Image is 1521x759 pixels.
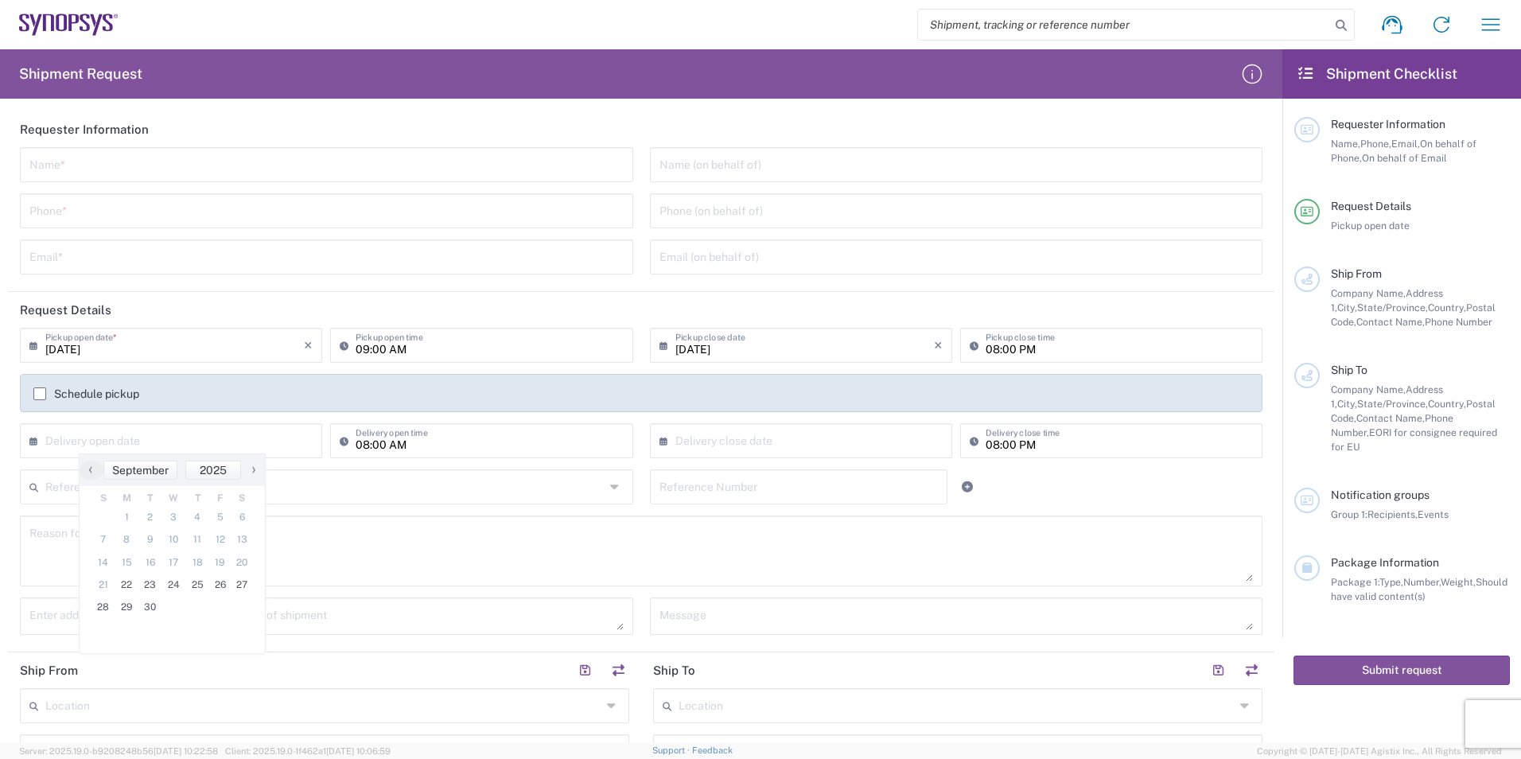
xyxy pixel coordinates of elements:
[653,663,695,679] h2: Ship To
[1418,508,1449,520] span: Events
[1331,488,1430,501] span: Notification groups
[185,528,209,551] span: 11
[185,490,209,506] th: weekday
[19,64,142,84] h2: Shipment Request
[103,461,177,480] button: September
[115,490,139,506] th: weekday
[1331,364,1367,376] span: Ship To
[1331,576,1379,588] span: Package 1:
[162,574,186,596] span: 24
[138,574,162,596] span: 23
[1337,398,1357,410] span: City,
[209,490,231,506] th: weekday
[652,745,692,755] a: Support
[154,746,218,756] span: [DATE] 10:22:58
[209,506,231,528] span: 5
[231,551,253,574] span: 20
[1331,138,1360,150] span: Name,
[231,574,253,596] span: 27
[138,528,162,551] span: 9
[200,464,227,477] span: 2025
[115,596,139,618] span: 29
[1367,508,1418,520] span: Recipients,
[162,551,186,574] span: 17
[19,746,218,756] span: Server: 2025.19.0-b9208248b56
[185,506,209,528] span: 4
[91,528,115,551] span: 7
[138,596,162,618] span: 30
[33,387,139,400] label: Schedule pickup
[91,574,115,596] span: 21
[1331,220,1410,232] span: Pickup open date
[115,528,139,551] span: 8
[1379,576,1403,588] span: Type,
[80,461,103,480] button: ‹
[20,302,111,318] h2: Request Details
[80,461,265,480] bs-datepicker-navigation-view: ​ ​ ​
[162,490,186,506] th: weekday
[1441,576,1476,588] span: Weight,
[79,460,103,479] span: ‹
[91,596,115,618] span: 28
[162,528,186,551] span: 10
[242,460,266,479] span: ›
[1356,412,1425,424] span: Contact Name,
[185,551,209,574] span: 18
[231,506,253,528] span: 6
[115,551,139,574] span: 15
[209,528,231,551] span: 12
[1362,152,1447,164] span: On behalf of Email
[1297,64,1457,84] h2: Shipment Checklist
[79,453,266,654] bs-datepicker-container: calendar
[1331,426,1497,453] span: EORI for consignee required for EU
[692,745,733,755] a: Feedback
[1391,138,1420,150] span: Email,
[934,333,943,358] i: ×
[1428,302,1466,313] span: Country,
[185,461,241,480] button: 2025
[225,746,391,756] span: Client: 2025.19.0-1f462a1
[1360,138,1391,150] span: Phone,
[115,506,139,528] span: 1
[304,333,313,358] i: ×
[1356,316,1425,328] span: Contact Name,
[231,490,253,506] th: weekday
[1331,267,1382,280] span: Ship From
[1428,398,1466,410] span: Country,
[1425,316,1492,328] span: Phone Number
[956,476,978,498] a: Add Reference
[20,122,149,138] h2: Requester Information
[1337,302,1357,313] span: City,
[1293,656,1510,685] button: Submit request
[1331,383,1406,395] span: Company Name,
[1331,118,1445,130] span: Requester Information
[231,528,253,551] span: 13
[1331,287,1406,299] span: Company Name,
[209,574,231,596] span: 26
[918,10,1330,40] input: Shipment, tracking or reference number
[91,490,115,506] th: weekday
[1331,508,1367,520] span: Group 1:
[138,551,162,574] span: 16
[115,574,139,596] span: 22
[138,490,162,506] th: weekday
[185,574,209,596] span: 25
[112,464,169,477] span: September
[1357,302,1428,313] span: State/Province,
[91,551,115,574] span: 14
[209,551,231,574] span: 19
[241,461,265,480] button: ›
[1257,744,1502,758] span: Copyright © [DATE]-[DATE] Agistix Inc., All Rights Reserved
[1403,576,1441,588] span: Number,
[1357,398,1428,410] span: State/Province,
[326,746,391,756] span: [DATE] 10:06:59
[162,506,186,528] span: 3
[138,506,162,528] span: 2
[20,663,78,679] h2: Ship From
[1331,200,1411,212] span: Request Details
[1331,556,1439,569] span: Package Information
